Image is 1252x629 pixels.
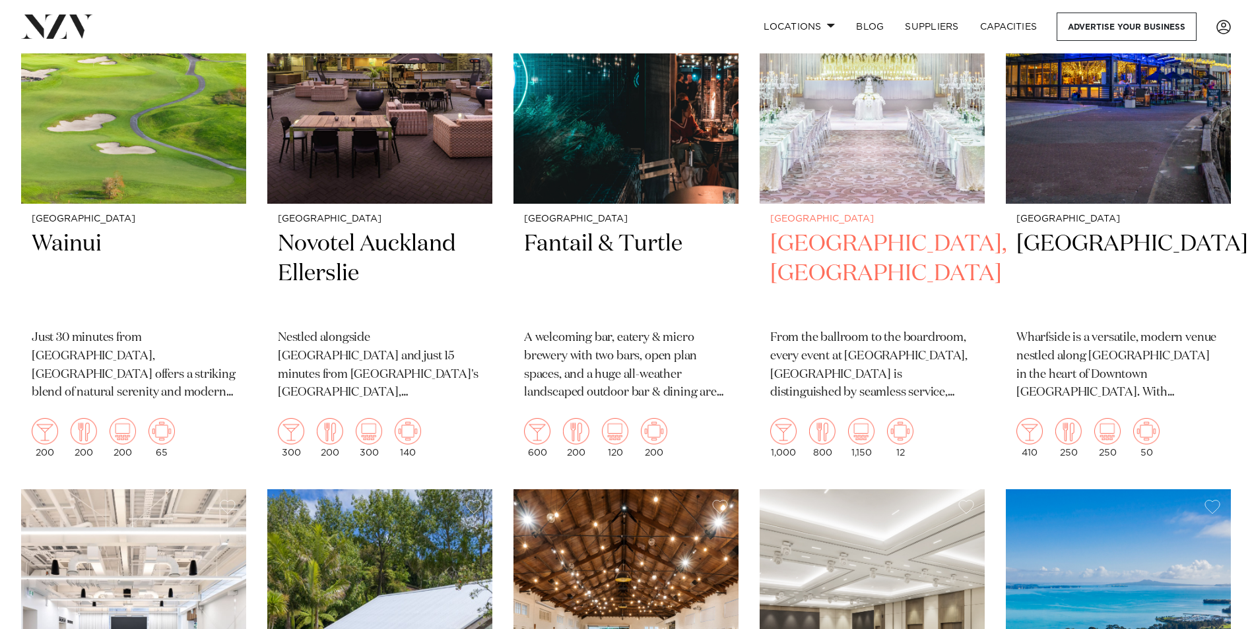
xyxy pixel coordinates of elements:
[770,418,797,444] img: cocktail.png
[753,13,845,41] a: Locations
[887,418,913,458] div: 12
[395,418,421,444] img: meeting.png
[278,329,482,403] p: Nestled alongside [GEOGRAPHIC_DATA] and just 15 minutes from [GEOGRAPHIC_DATA]'s [GEOGRAPHIC_DATA...
[32,214,236,224] small: [GEOGRAPHIC_DATA]
[809,418,836,444] img: dining.png
[845,13,894,41] a: BLOG
[1016,329,1220,403] p: Wharfside is a versatile, modern venue nestled along [GEOGRAPHIC_DATA] in the heart of Downtown [...
[602,418,628,444] img: theatre.png
[278,418,304,458] div: 300
[32,329,236,403] p: Just 30 minutes from [GEOGRAPHIC_DATA], [GEOGRAPHIC_DATA] offers a striking blend of natural sere...
[110,418,136,458] div: 200
[887,418,913,444] img: meeting.png
[395,418,421,458] div: 140
[71,418,97,458] div: 200
[1055,418,1082,458] div: 250
[848,418,874,458] div: 1,150
[148,418,175,458] div: 65
[524,229,728,318] h2: Fantail & Turtle
[1094,418,1121,458] div: 250
[563,418,589,458] div: 200
[809,418,836,458] div: 800
[1016,214,1220,224] small: [GEOGRAPHIC_DATA]
[524,418,550,458] div: 600
[110,418,136,444] img: theatre.png
[770,418,797,458] div: 1,000
[848,418,874,444] img: theatre.png
[32,418,58,458] div: 200
[563,418,589,444] img: dining.png
[32,418,58,444] img: cocktail.png
[32,229,236,318] h2: Wainui
[21,15,93,38] img: nzv-logo.png
[1133,418,1160,458] div: 50
[770,229,974,318] h2: [GEOGRAPHIC_DATA], [GEOGRAPHIC_DATA]
[970,13,1048,41] a: Capacities
[770,214,974,224] small: [GEOGRAPHIC_DATA]
[278,229,482,318] h2: Novotel Auckland Ellerslie
[1057,13,1197,41] a: Advertise your business
[524,214,728,224] small: [GEOGRAPHIC_DATA]
[1016,229,1220,318] h2: [GEOGRAPHIC_DATA]
[1016,418,1043,444] img: cocktail.png
[524,418,550,444] img: cocktail.png
[770,329,974,403] p: From the ballroom to the boardroom, every event at [GEOGRAPHIC_DATA], [GEOGRAPHIC_DATA] is distin...
[602,418,628,458] div: 120
[71,418,97,444] img: dining.png
[1094,418,1121,444] img: theatre.png
[524,329,728,403] p: A welcoming bar, eatery & micro brewery with two bars, open plan spaces, and a huge all-weather l...
[641,418,667,444] img: meeting.png
[278,418,304,444] img: cocktail.png
[148,418,175,444] img: meeting.png
[317,418,343,458] div: 200
[641,418,667,458] div: 200
[1055,418,1082,444] img: dining.png
[1133,418,1160,444] img: meeting.png
[894,13,969,41] a: SUPPLIERS
[356,418,382,458] div: 300
[278,214,482,224] small: [GEOGRAPHIC_DATA]
[1016,418,1043,458] div: 410
[356,418,382,444] img: theatre.png
[317,418,343,444] img: dining.png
